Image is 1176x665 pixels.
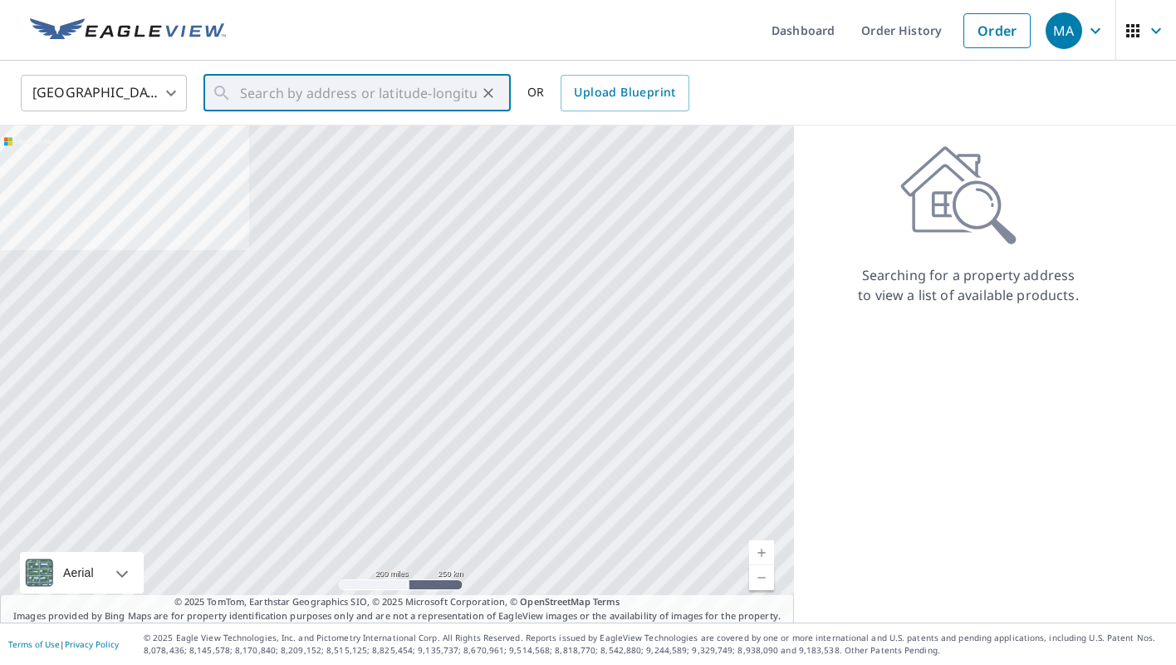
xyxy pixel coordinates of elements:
img: EV Logo [30,18,226,43]
div: Aerial [20,552,144,594]
p: Searching for a property address to view a list of available products. [857,265,1080,305]
a: Privacy Policy [65,638,119,650]
button: Clear [477,81,500,105]
a: Current Level 5, Zoom Out [749,565,774,590]
div: OR [527,75,689,111]
a: Upload Blueprint [561,75,688,111]
p: | [8,639,119,649]
span: © 2025 TomTom, Earthstar Geographics SIO, © 2025 Microsoft Corporation, © [174,595,620,609]
a: Current Level 5, Zoom In [749,540,774,565]
a: Order [963,13,1031,48]
div: Aerial [58,552,99,594]
input: Search by address or latitude-longitude [240,70,477,116]
p: © 2025 Eagle View Technologies, Inc. and Pictometry International Corp. All Rights Reserved. Repo... [144,632,1168,657]
div: [GEOGRAPHIC_DATA] [21,70,187,116]
div: MA [1046,12,1082,49]
a: Terms of Use [8,638,60,650]
span: Upload Blueprint [574,82,675,103]
a: Terms [593,595,620,608]
a: OpenStreetMap [520,595,590,608]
